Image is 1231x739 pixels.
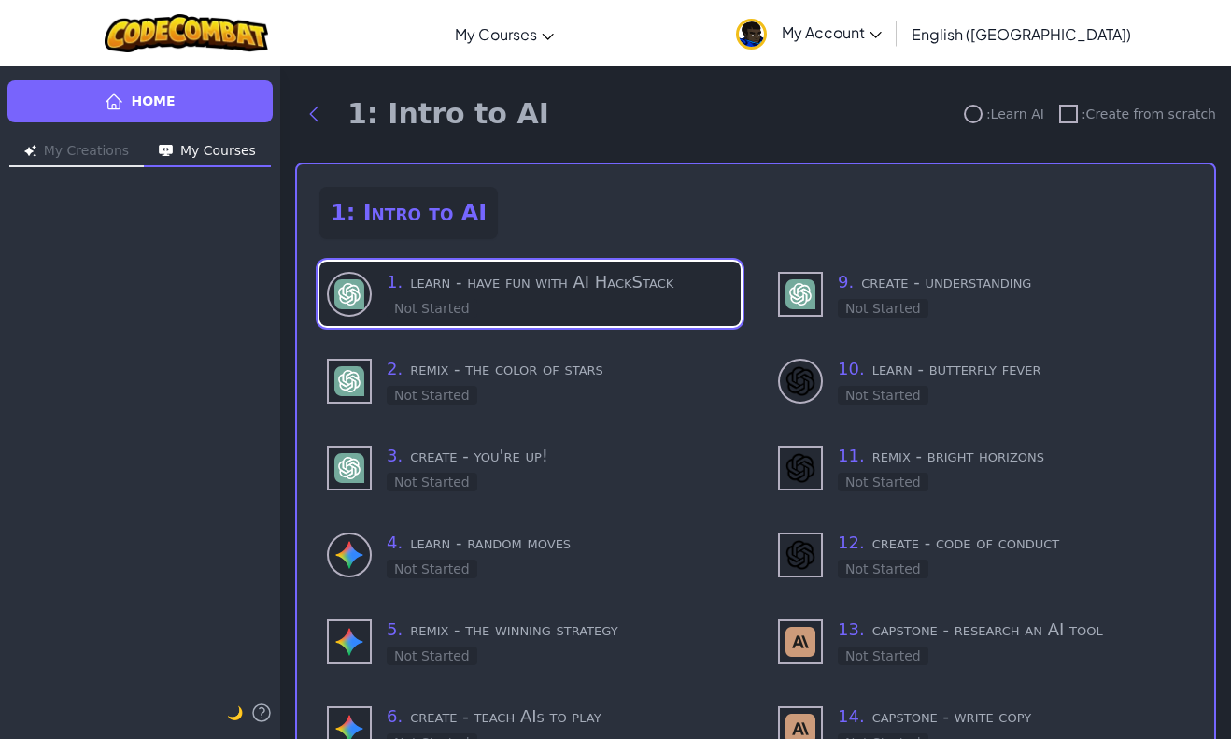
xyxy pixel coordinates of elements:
[455,24,537,44] span: My Courses
[736,19,767,50] img: avatar
[838,446,865,465] span: 11 .
[319,522,741,587] div: learn to use - Gemini (Not Started)
[785,540,815,570] img: DALL-E 3
[838,617,1184,643] h3: capstone - research an AI tool
[446,8,563,59] a: My Courses
[387,359,403,378] span: 2 .
[771,522,1192,587] div: use - DALL-E 3 (Not Started)
[387,272,403,291] span: 1 .
[105,14,268,52] img: CodeCombat logo
[24,145,36,157] img: Icon
[1082,105,1216,123] span: : Create from scratch
[295,95,333,133] button: Back to modules
[387,617,733,643] h3: remix - the winning strategy
[387,473,477,491] div: Not Started
[838,706,865,726] span: 14 .
[838,473,928,491] div: Not Started
[785,366,815,396] img: DALL-E 3
[144,137,271,167] button: My Courses
[838,272,854,291] span: 9 .
[227,705,243,720] span: 🌙
[771,348,1192,413] div: learn to use - DALL-E 3 (Not Started)
[785,453,815,483] img: DALL-E 3
[131,92,175,111] span: Home
[347,97,549,131] h1: 1: Intro to AI
[334,627,364,657] img: Gemini
[838,560,928,578] div: Not Started
[771,609,1192,674] div: use - Claude (Not Started)
[838,533,865,552] span: 12 .
[387,356,733,382] h3: remix - the color of stars
[838,386,928,405] div: Not Started
[838,299,928,318] div: Not Started
[319,348,741,413] div: use - GPT-4 (Not Started)
[838,619,865,639] span: 13 .
[387,706,403,726] span: 6 .
[319,609,741,674] div: use - Gemini (Not Started)
[902,8,1140,59] a: English ([GEOGRAPHIC_DATA])
[319,435,741,500] div: use - GPT-4 (Not Started)
[319,262,741,326] div: learn to use - GPT-4 (Not Started)
[334,366,364,396] img: GPT-4
[387,446,403,465] span: 3 .
[838,269,1184,295] h3: create - understanding
[785,627,815,657] img: Claude
[387,269,733,295] h3: learn - have fun with AI HackStack
[387,703,733,730] h3: create - teach AIs to play
[387,560,477,578] div: Not Started
[986,105,1044,123] span: : Learn AI
[319,187,498,239] h2: 1: Intro to AI
[838,356,1184,382] h3: learn - butterfly fever
[838,359,865,378] span: 10 .
[785,279,815,309] img: GPT-4
[387,530,733,556] h3: learn - random moves
[727,4,891,63] a: My Account
[387,619,403,639] span: 5 .
[771,435,1192,500] div: use - DALL-E 3 (Not Started)
[334,540,364,570] img: Gemini
[838,703,1184,730] h3: capstone - write copy
[838,443,1184,469] h3: remix - bright horizons
[387,443,733,469] h3: create - you're up!
[227,702,243,724] button: 🌙
[387,533,403,552] span: 4 .
[771,262,1192,326] div: use - GPT-4 (Not Started)
[387,386,477,405] div: Not Started
[159,145,173,157] img: Icon
[838,647,928,665] div: Not Started
[334,453,364,483] img: GPT-4
[782,22,882,42] span: My Account
[7,80,273,122] a: Home
[387,647,477,665] div: Not Started
[838,530,1184,556] h3: create - code of conduct
[9,137,144,167] button: My Creations
[387,299,477,318] div: Not Started
[334,279,364,309] img: GPT-4
[912,24,1131,44] span: English ([GEOGRAPHIC_DATA])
